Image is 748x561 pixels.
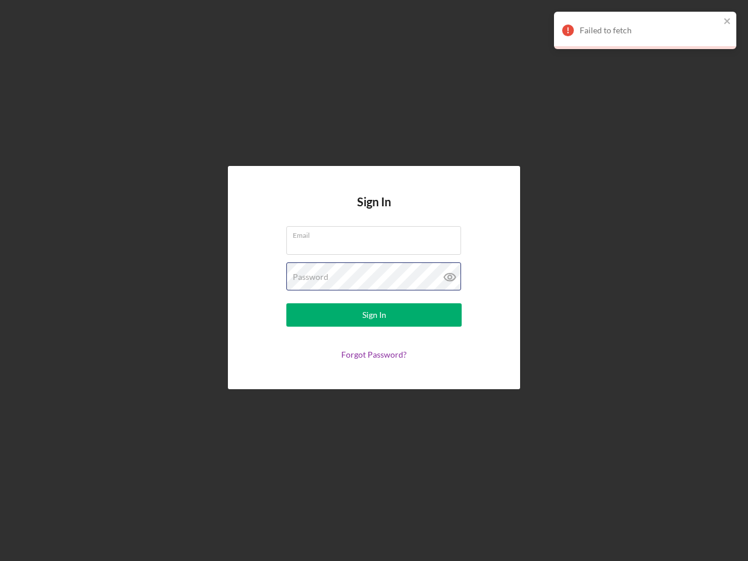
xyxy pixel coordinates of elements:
[341,349,407,359] a: Forgot Password?
[723,16,732,27] button: close
[580,26,720,35] div: Failed to fetch
[293,272,328,282] label: Password
[293,227,461,240] label: Email
[357,195,391,226] h4: Sign In
[362,303,386,327] div: Sign In
[286,303,462,327] button: Sign In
